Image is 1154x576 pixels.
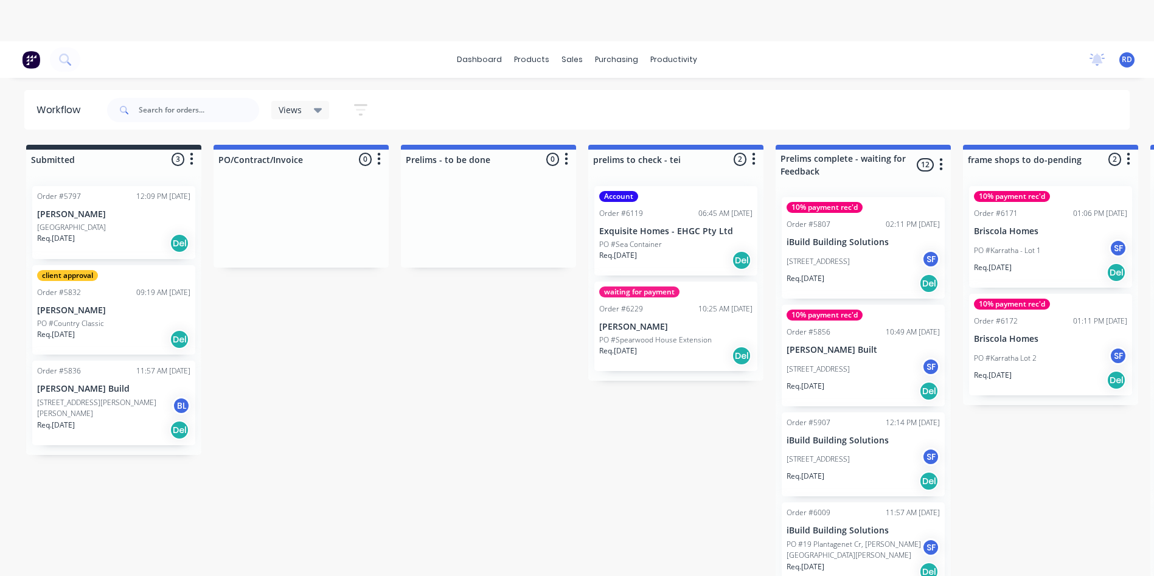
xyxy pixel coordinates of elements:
[170,234,189,253] div: Del
[698,208,753,219] div: 06:45 AM [DATE]
[170,420,189,440] div: Del
[37,222,106,233] p: [GEOGRAPHIC_DATA]
[279,103,302,116] span: Views
[37,233,75,244] p: Req. [DATE]
[589,50,644,69] div: purchasing
[787,435,940,446] p: iBuild Building Solutions
[555,50,589,69] div: sales
[787,202,863,213] div: 10% payment rec'd
[787,345,940,355] p: [PERSON_NAME] Built
[919,381,939,401] div: Del
[974,208,1018,219] div: Order #6171
[969,186,1132,288] div: 10% payment rec'dOrder #617101:06 PM [DATE]Briscola HomesPO #Karratha - Lot 1SFReq.[DATE]Del
[782,197,945,299] div: 10% payment rec'dOrder #580702:11 PM [DATE]iBuild Building Solutions[STREET_ADDRESS]SFReq.[DATE]Del
[599,239,662,250] p: PO #Sea Container
[1073,208,1127,219] div: 01:06 PM [DATE]
[886,507,940,518] div: 11:57 AM [DATE]
[37,209,190,220] p: [PERSON_NAME]
[172,397,190,415] div: BL
[599,345,637,356] p: Req. [DATE]
[599,322,753,332] p: [PERSON_NAME]
[599,250,637,261] p: Req. [DATE]
[599,191,638,202] div: Account
[787,364,850,375] p: [STREET_ADDRESS]
[919,274,939,293] div: Del
[32,265,195,355] div: client approvalOrder #583209:19 AM [DATE][PERSON_NAME]PO #Country ClassicReq.[DATE]Del
[37,329,75,340] p: Req. [DATE]
[787,539,922,561] p: PO #19 Plantagenet Cr, [PERSON_NAME][GEOGRAPHIC_DATA][PERSON_NAME]
[922,448,940,466] div: SF
[974,370,1012,381] p: Req. [DATE]
[698,304,753,314] div: 10:25 AM [DATE]
[787,417,830,428] div: Order #5907
[787,526,940,536] p: iBuild Building Solutions
[37,305,190,316] p: [PERSON_NAME]
[37,270,98,281] div: client approval
[37,191,81,202] div: Order #5797
[37,397,172,419] p: [STREET_ADDRESS][PERSON_NAME][PERSON_NAME]
[787,256,850,267] p: [STREET_ADDRESS]
[37,287,81,298] div: Order #5832
[599,335,712,345] p: PO #Spearwood House Extension
[508,50,555,69] div: products
[922,538,940,557] div: SF
[974,334,1127,344] p: Briscola Homes
[37,318,104,329] p: PO #Country Classic
[32,186,195,259] div: Order #579712:09 PM [DATE][PERSON_NAME][GEOGRAPHIC_DATA]Req.[DATE]Del
[36,103,86,117] div: Workflow
[37,420,75,431] p: Req. [DATE]
[1109,347,1127,365] div: SF
[37,366,81,376] div: Order #5836
[974,245,1041,256] p: PO #Karratha - Lot 1
[787,507,830,518] div: Order #6009
[969,294,1132,395] div: 10% payment rec'dOrder #617201:11 PM [DATE]Briscola HomesPO #Karratha Lot 2SFReq.[DATE]Del
[599,208,643,219] div: Order #6119
[782,412,945,497] div: Order #590712:14 PM [DATE]iBuild Building Solutions[STREET_ADDRESS]SFReq.[DATE]Del
[787,273,824,284] p: Req. [DATE]
[787,454,850,465] p: [STREET_ADDRESS]
[787,310,863,321] div: 10% payment rec'd
[787,381,824,392] p: Req. [DATE]
[1073,316,1127,327] div: 01:11 PM [DATE]
[974,316,1018,327] div: Order #6172
[974,299,1050,310] div: 10% payment rec'd
[136,191,190,202] div: 12:09 PM [DATE]
[732,346,751,366] div: Del
[136,366,190,376] div: 11:57 AM [DATE]
[787,561,824,572] p: Req. [DATE]
[139,98,259,122] input: Search for orders...
[782,305,945,406] div: 10% payment rec'dOrder #585610:49 AM [DATE][PERSON_NAME] Built[STREET_ADDRESS]SFReq.[DATE]Del
[922,358,940,376] div: SF
[594,186,757,276] div: AccountOrder #611906:45 AM [DATE]Exquisite Homes - EHGC Pty LtdPO #Sea ContainerReq.[DATE]Del
[32,361,195,445] div: Order #583611:57 AM [DATE][PERSON_NAME] Build[STREET_ADDRESS][PERSON_NAME][PERSON_NAME]BLReq.[DAT...
[136,287,190,298] div: 09:19 AM [DATE]
[787,219,830,230] div: Order #5807
[1107,263,1126,282] div: Del
[974,191,1050,202] div: 10% payment rec'd
[974,353,1037,364] p: PO #Karratha Lot 2
[974,226,1127,237] p: Briscola Homes
[1107,370,1126,390] div: Del
[787,237,940,248] p: iBuild Building Solutions
[599,286,680,297] div: waiting for payment
[787,471,824,482] p: Req. [DATE]
[1113,535,1142,564] iframe: Intercom live chat
[594,282,757,371] div: waiting for paymentOrder #622910:25 AM [DATE][PERSON_NAME]PO #Spearwood House ExtensionReq.[DATE]Del
[787,327,830,338] div: Order #5856
[974,262,1012,273] p: Req. [DATE]
[886,327,940,338] div: 10:49 AM [DATE]
[886,417,940,428] div: 12:14 PM [DATE]
[644,50,703,69] div: productivity
[732,251,751,270] div: Del
[919,471,939,491] div: Del
[599,304,643,314] div: Order #6229
[886,219,940,230] div: 02:11 PM [DATE]
[599,226,753,237] p: Exquisite Homes - EHGC Pty Ltd
[170,330,189,349] div: Del
[37,384,190,394] p: [PERSON_NAME] Build
[1109,239,1127,257] div: SF
[922,250,940,268] div: SF
[451,50,508,69] a: dashboard
[22,50,40,69] img: Factory
[1122,54,1132,65] span: RD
